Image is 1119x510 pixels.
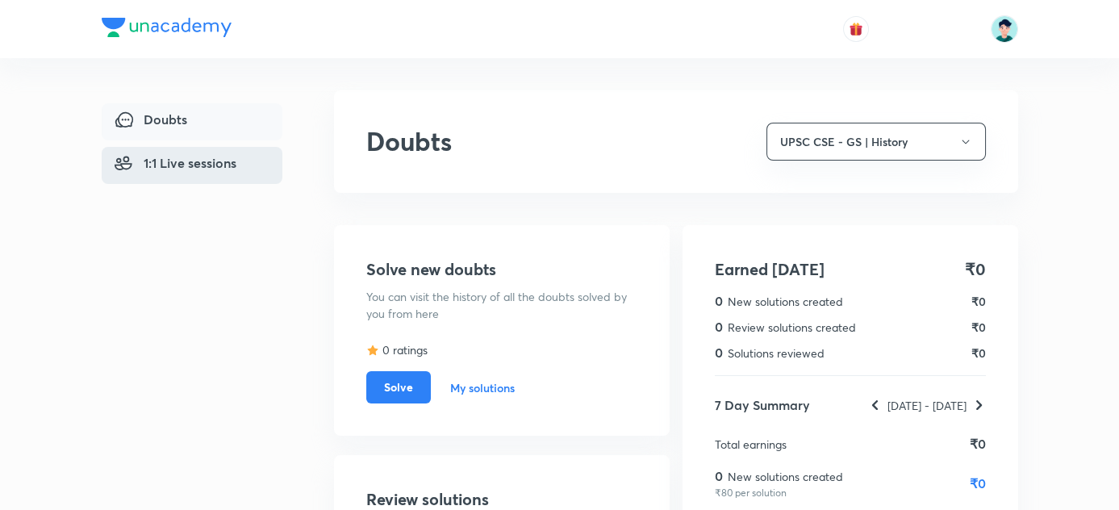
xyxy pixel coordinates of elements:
[115,153,236,173] span: 1:1 Live sessions
[115,110,187,129] span: Doubts
[715,436,787,453] p: Total earnings
[450,379,515,396] a: My solutions
[970,434,986,454] h5: ₹0
[366,257,496,282] h4: Solve new doubts
[766,123,986,161] button: UPSC CSE - GS | History
[728,293,843,310] p: New solutions created
[102,18,232,37] img: Company Logo
[728,345,825,362] p: Solutions reviewed
[715,486,843,500] p: ₹80 per solution
[971,293,986,310] h6: ₹0
[715,343,724,362] h5: 0
[970,474,986,493] h5: ₹0
[991,15,1018,43] img: Shamas Khan
[887,397,967,414] p: [DATE] - [DATE]
[366,371,431,403] button: Solve
[715,466,724,486] h5: 0
[715,257,825,282] h4: Earned [DATE]
[382,341,428,358] p: 0 ratings
[715,317,724,337] h5: 0
[843,16,869,42] button: avatar
[728,468,843,485] p: New solutions created
[965,257,986,282] h4: ₹0
[366,288,637,322] p: You can visit the history of all the doubts solved by you from here
[715,291,724,311] h5: 0
[728,319,856,336] p: Review solutions created
[971,319,986,336] h6: ₹0
[366,126,452,157] h2: Doubts
[715,395,810,415] h5: 7 Day Summary
[971,345,986,362] h6: ₹0
[102,147,282,184] a: 1:1 Live sessions
[102,18,232,41] a: Company Logo
[102,103,282,140] a: Doubts
[849,22,863,36] img: avatar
